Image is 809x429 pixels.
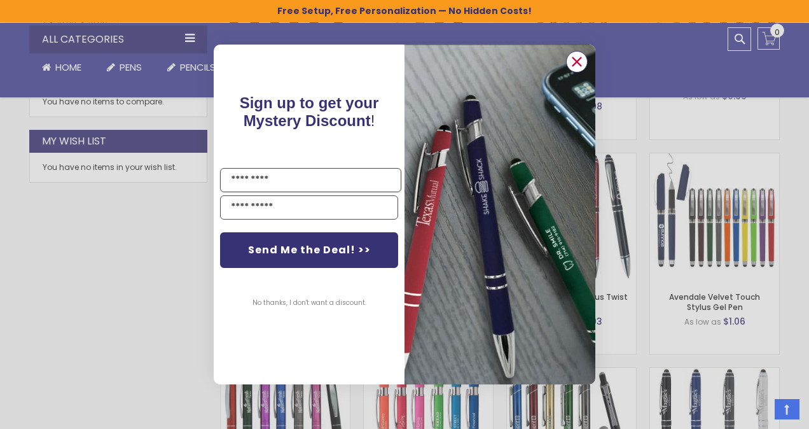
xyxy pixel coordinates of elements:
img: pop-up-image [405,45,595,384]
button: No thanks, I don't want a discount. [246,287,373,319]
button: Close dialog [566,51,588,73]
span: Sign up to get your Mystery Discount [240,94,379,129]
span: ! [240,94,379,129]
button: Send Me the Deal! >> [220,232,398,268]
